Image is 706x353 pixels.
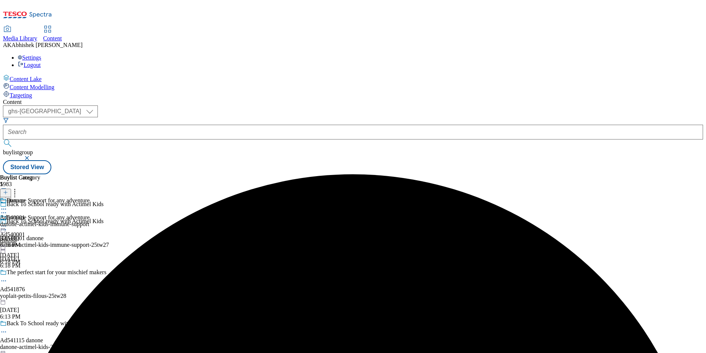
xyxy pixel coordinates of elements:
span: Content [43,35,62,41]
span: Content Modelling [10,84,54,90]
div: Immune Support for any adventure [7,214,90,221]
div: Danone [7,197,25,204]
div: Back To School ready with Actimel Kids [7,218,104,225]
a: Logout [18,62,41,68]
div: Content [3,99,703,105]
a: Targeting [3,91,703,99]
span: Targeting [10,92,32,98]
a: Settings [18,54,41,61]
input: Search [3,125,703,139]
span: Abhishek [PERSON_NAME] [11,42,82,48]
div: Back To School ready with Actimel Kids [7,320,104,327]
span: buylistgroup [3,149,33,155]
span: Content Lake [10,76,42,82]
a: Content [43,26,62,42]
div: Back To School ready with Actimel Kids [7,201,104,208]
a: Content Lake [3,74,703,83]
a: Content Modelling [3,83,703,91]
span: AK [3,42,11,48]
svg: Search Filters [3,117,9,123]
span: Media Library [3,35,37,41]
button: Stored View [3,160,51,174]
div: Immune Support for any adventure [7,197,90,204]
a: Media Library [3,26,37,42]
div: The perfect start for your mischief makers [7,269,106,276]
